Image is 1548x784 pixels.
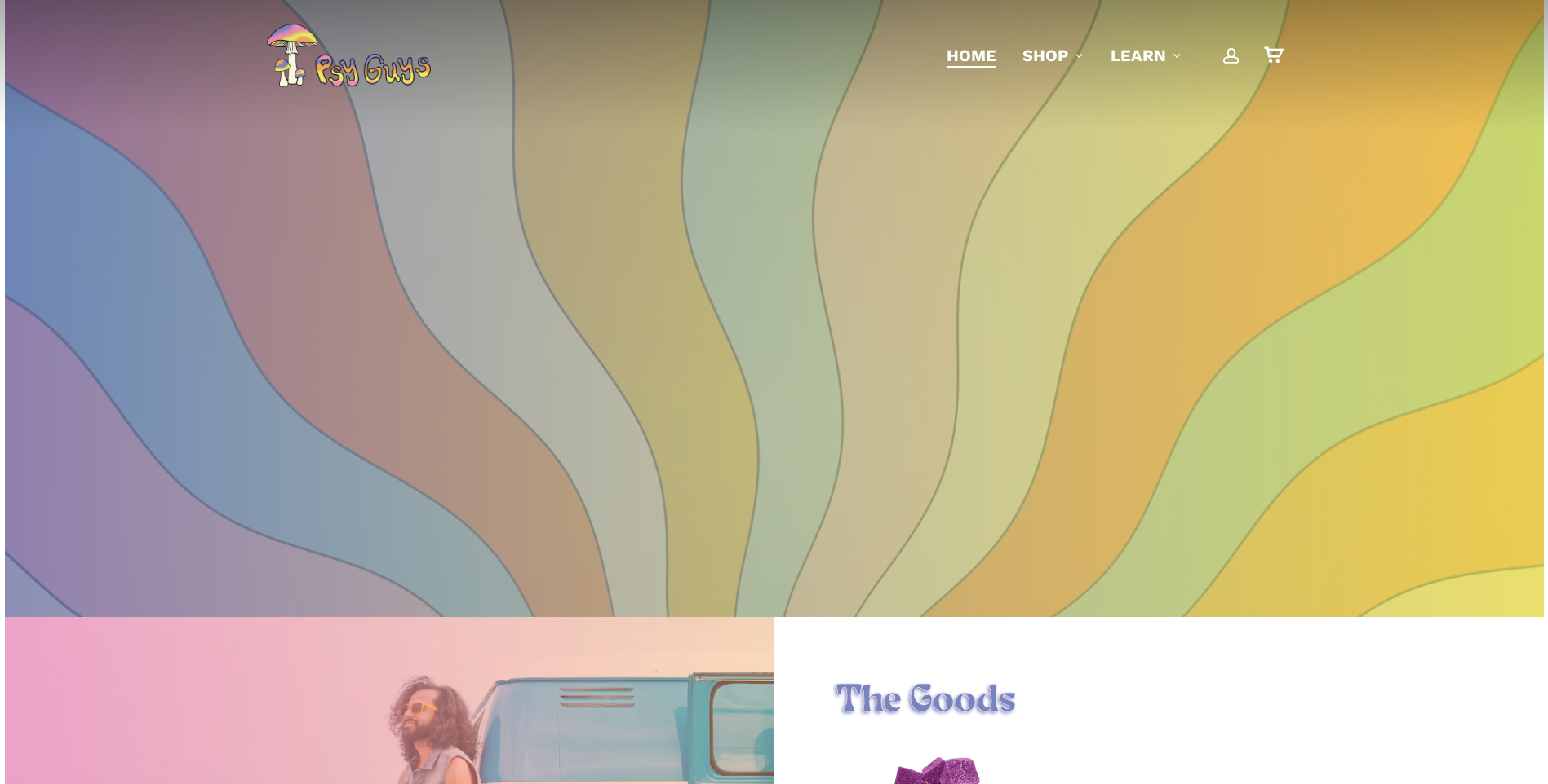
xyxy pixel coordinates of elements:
[1022,44,1084,67] a: Shop
[1111,44,1182,67] a: Learn
[1111,46,1166,65] span: Learn
[266,23,431,88] img: PsyGuys
[1022,46,1068,65] span: Shop
[947,46,996,65] span: Home
[947,44,996,67] a: Home
[836,679,1481,725] h1: The Goods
